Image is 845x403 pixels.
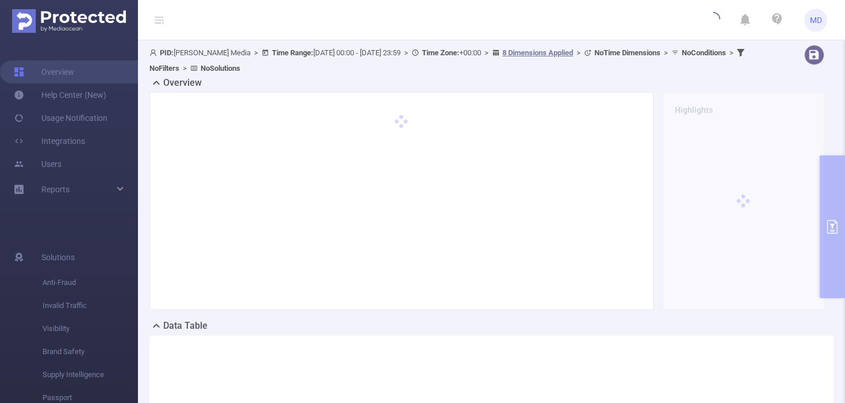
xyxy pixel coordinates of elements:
b: PID: [160,48,174,57]
span: Reports [41,185,70,194]
span: Brand Safety [43,340,138,363]
i: icon: user [149,49,160,56]
b: No Conditions [682,48,726,57]
h2: Data Table [163,319,208,333]
span: [PERSON_NAME] Media [DATE] 00:00 - [DATE] 23:59 +00:00 [149,48,747,73]
b: Time Range: [272,48,313,57]
span: Supply Intelligence [43,363,138,386]
a: Integrations [14,130,85,153]
b: No Filters [149,64,179,73]
h2: Overview [163,76,202,90]
i: icon: loading [706,12,720,28]
img: Protected Media [12,9,126,33]
span: > [660,48,671,57]
span: Invalid Traffic [43,294,138,317]
span: Visibility [43,317,138,340]
span: MD [810,9,822,32]
a: Reports [41,178,70,201]
b: Time Zone: [422,48,459,57]
a: Users [14,153,62,176]
u: 8 Dimensions Applied [502,48,573,57]
b: No Solutions [201,64,240,73]
span: Solutions [41,246,75,269]
span: > [179,64,190,73]
span: > [401,48,412,57]
span: > [573,48,584,57]
b: No Time Dimensions [594,48,660,57]
a: Help Center (New) [14,83,106,107]
span: > [481,48,492,57]
a: Overview [14,60,74,83]
span: Anti-Fraud [43,271,138,294]
span: > [251,48,262,57]
a: Usage Notification [14,107,107,130]
span: > [726,48,737,57]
